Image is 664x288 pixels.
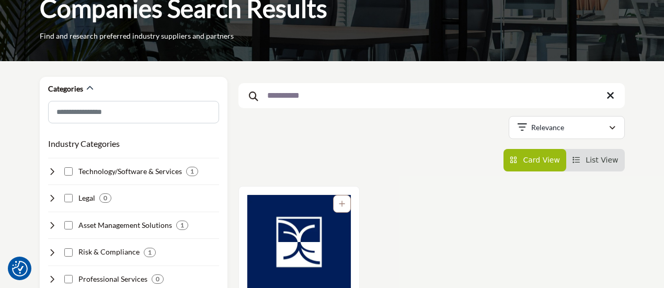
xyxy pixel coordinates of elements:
[48,101,219,123] input: Search Category
[152,274,164,284] div: 0 Results For Professional Services
[12,261,28,277] img: Revisit consent button
[238,83,625,108] input: Search Keyword
[48,84,83,94] h2: Categories
[156,275,159,283] b: 0
[573,156,619,164] a: View List
[64,194,73,202] input: Select Legal checkbox
[40,31,234,41] p: Find and research preferred industry suppliers and partners
[148,249,152,256] b: 1
[48,137,120,150] button: Industry Categories
[78,193,95,203] h4: Legal: Providing legal advice, compliance support, and litigation services to securities industry...
[64,167,73,176] input: Select Technology/Software & Services checkbox
[64,248,73,257] input: Select Risk & Compliance checkbox
[104,194,107,202] b: 0
[12,261,28,277] button: Consent Preferences
[99,193,111,203] div: 0 Results For Legal
[144,248,156,257] div: 1 Results For Risk & Compliance
[523,156,559,164] span: Card View
[509,116,625,139] button: Relevance
[186,167,198,176] div: 1 Results For Technology/Software & Services
[180,222,184,229] b: 1
[190,168,194,175] b: 1
[339,200,345,208] a: Add To List
[531,122,564,133] p: Relevance
[78,220,172,231] h4: Asset Management Solutions: Offering investment strategies, portfolio management, and performance...
[78,166,182,177] h4: Technology/Software & Services: Developing and implementing technology solutions to support secur...
[64,221,73,229] input: Select Asset Management Solutions checkbox
[586,156,618,164] span: List View
[503,149,566,171] li: Card View
[510,156,560,164] a: View Card
[78,274,147,284] h4: Professional Services: Delivering staffing, training, and outsourcing services to support securit...
[176,221,188,230] div: 1 Results For Asset Management Solutions
[78,247,140,257] h4: Risk & Compliance: Helping securities industry firms manage risk, ensure compliance, and prevent ...
[566,149,625,171] li: List View
[64,275,73,283] input: Select Professional Services checkbox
